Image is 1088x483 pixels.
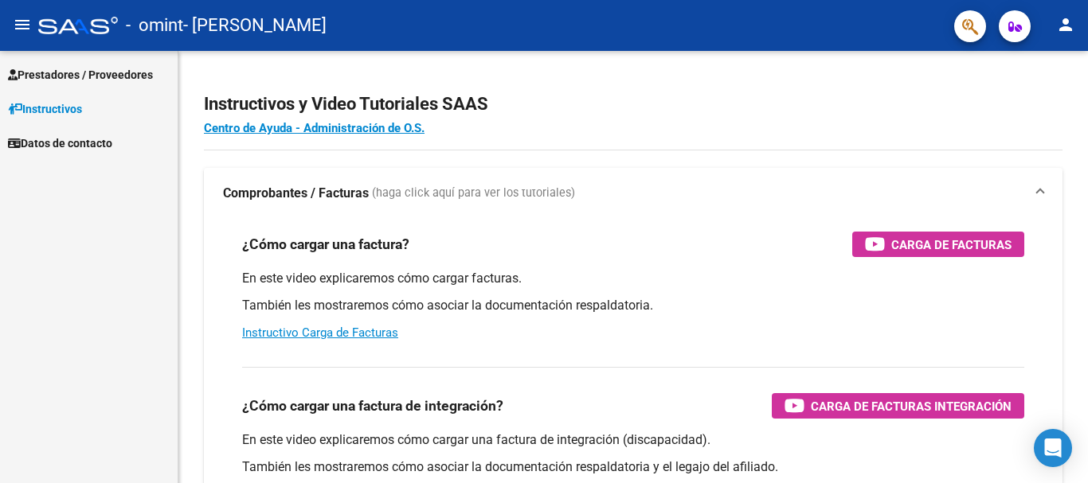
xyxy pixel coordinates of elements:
h3: ¿Cómo cargar una factura? [242,233,409,255]
span: Datos de contacto [8,134,112,152]
span: Carga de Facturas [891,235,1012,255]
mat-icon: menu [13,15,32,34]
a: Instructivo Carga de Facturas [242,325,398,340]
a: Centro de Ayuda - Administración de O.S. [204,121,425,135]
button: Carga de Facturas [852,232,1024,257]
h3: ¿Cómo cargar una factura de integración? [242,395,503,417]
strong: Comprobantes / Facturas [223,185,369,202]
span: Instructivos [8,100,82,118]
span: Carga de Facturas Integración [811,396,1012,416]
p: También les mostraremos cómo asociar la documentación respaldatoria y el legajo del afiliado. [242,458,1024,476]
p: En este video explicaremos cómo cargar facturas. [242,270,1024,287]
p: También les mostraremos cómo asociar la documentación respaldatoria. [242,297,1024,314]
button: Carga de Facturas Integración [772,393,1024,419]
span: - [PERSON_NAME] [183,8,327,43]
mat-expansion-panel-header: Comprobantes / Facturas (haga click aquí para ver los tutoriales) [204,168,1063,219]
p: En este video explicaremos cómo cargar una factura de integración (discapacidad). [242,431,1024,449]
mat-icon: person [1056,15,1075,34]
span: (haga click aquí para ver los tutoriales) [372,185,575,202]
span: Prestadores / Proveedores [8,66,153,84]
h2: Instructivos y Video Tutoriales SAAS [204,89,1063,119]
span: - omint [126,8,183,43]
div: Open Intercom Messenger [1034,429,1072,467]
